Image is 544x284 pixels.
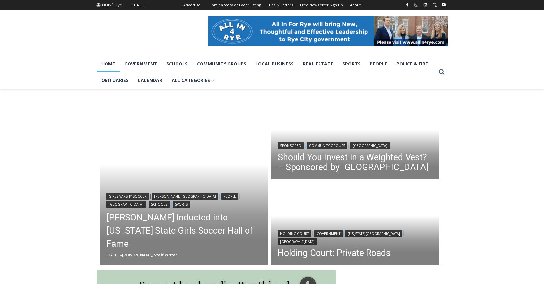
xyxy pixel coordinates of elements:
[440,1,448,9] a: YouTube
[307,142,347,149] a: Community Groups
[221,193,238,200] a: People
[251,56,298,72] a: Local Business
[271,97,439,181] img: (PHOTO: Runner with a weighted vest. Contributed.)
[345,230,402,237] a: [US_STATE][GEOGRAPHIC_DATA]
[278,238,317,245] a: [GEOGRAPHIC_DATA]
[106,192,262,208] div: | | | | |
[106,252,118,257] time: [DATE]
[298,56,338,72] a: Real Estate
[97,15,202,50] img: MyRye.com
[120,252,122,257] span: –
[350,142,390,149] a: [GEOGRAPHIC_DATA]
[365,56,392,72] a: People
[162,56,192,72] a: Schools
[106,201,146,208] a: [GEOGRAPHIC_DATA]
[133,72,167,89] a: Calendar
[271,183,439,267] img: DALLE 2025-09-08 Holding Court 2025-09-09 Private Roads
[152,193,218,200] a: [PERSON_NAME][GEOGRAPHIC_DATA]
[278,230,311,237] a: Holding Court
[392,56,433,72] a: Police & Fire
[100,97,268,265] a: Read More Rich Savage Inducted into New York State Girls Soccer Hall of Fame
[112,1,113,5] span: F
[278,152,433,172] a: Should You Invest in a Weighted Vest? – Sponsored by [GEOGRAPHIC_DATA]
[106,193,149,200] a: Girls Varsity Soccer
[278,248,433,258] a: Holding Court: Private Roads
[173,201,190,208] a: Sports
[167,72,219,89] a: All Categories
[413,1,420,9] a: Instagram
[421,1,429,9] a: Linkedin
[100,97,268,265] img: (PHOTO: The 2025 Rye Girls Soccer Team surrounding Head Coach Rich Savage after his induction int...
[97,72,133,89] a: Obituaries
[172,77,215,84] span: All Categories
[97,56,120,72] a: Home
[120,56,162,72] a: Government
[122,252,177,257] a: [PERSON_NAME], Staff Writer
[278,142,304,149] a: Sponsored
[149,201,170,208] a: Schools
[115,2,122,8] div: Rye
[133,2,145,8] div: [DATE]
[208,16,448,46] img: All in for Rye
[271,97,439,181] a: Read More Should You Invest in a Weighted Vest? – Sponsored by White Plains Hospital
[106,211,262,250] a: [PERSON_NAME] Inducted into [US_STATE] State Girls Soccer Hall of Fame
[278,141,433,149] div: | |
[271,183,439,267] a: Read More Holding Court: Private Roads
[314,230,343,237] a: Government
[338,56,365,72] a: Sports
[192,56,251,72] a: Community Groups
[97,56,436,89] nav: Primary Navigation
[431,1,438,9] a: X
[278,229,433,245] div: | | |
[102,2,111,7] span: 68.05
[403,1,411,9] a: Facebook
[436,66,448,78] button: View Search Form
